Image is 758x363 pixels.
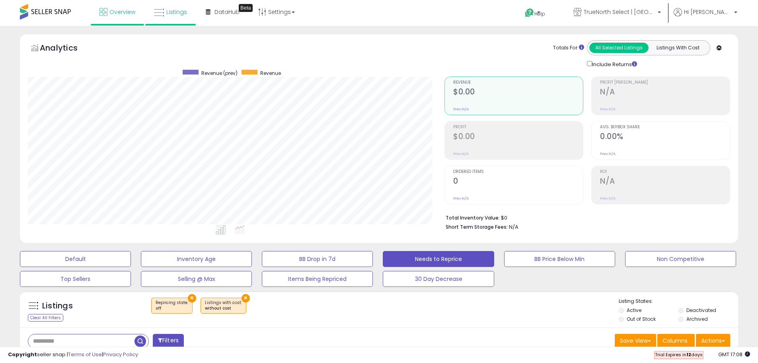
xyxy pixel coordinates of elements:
button: × [242,294,250,302]
button: Selling @ Max [141,271,252,287]
label: Deactivated [686,307,716,314]
small: Prev: N/A [600,107,616,112]
span: Ordered Items [453,170,583,174]
button: Columns [657,334,695,347]
button: 30 Day Decrease [383,271,494,287]
button: Top Sellers [20,271,131,287]
button: Items Being Repriced [262,271,373,287]
li: $0 [446,212,724,222]
i: Get Help [524,8,534,18]
div: Totals For [553,44,584,52]
p: Listing States: [619,298,738,305]
span: Revenue (prev) [201,70,238,77]
strong: Copyright [8,351,37,358]
button: × [188,294,196,302]
span: Listings with cost : [205,300,242,312]
a: Hi [PERSON_NAME] [674,8,737,26]
span: Revenue [453,80,583,85]
button: Filters [153,334,184,348]
small: Prev: N/A [600,151,616,156]
label: Active [627,307,641,314]
h5: Listings [42,300,73,312]
div: Tooltip anchor [239,4,253,12]
button: BB Price Below Min [504,251,615,267]
button: Listings With Cost [648,43,707,53]
span: Revenue [260,70,281,77]
span: Overview [109,8,135,16]
small: Prev: N/A [600,196,616,201]
button: Save View [615,334,656,347]
button: Actions [696,334,730,347]
div: off [156,306,188,311]
button: Inventory Age [141,251,252,267]
small: Prev: N/A [453,151,469,156]
small: Prev: N/A [453,107,469,112]
span: ROI [600,170,730,174]
span: Listings [166,8,187,16]
button: Default [20,251,131,267]
div: seller snap | | [8,351,138,359]
small: Prev: N/A [453,196,469,201]
b: Short Term Storage Fees: [446,224,508,230]
span: 2025-09-9 17:08 GMT [718,351,750,358]
b: 12 [686,351,691,358]
span: Profit [453,125,583,130]
b: Total Inventory Value: [446,214,500,221]
span: N/A [509,223,518,231]
span: Avg. Buybox Share [600,125,730,130]
span: Trial Expires in days [655,351,703,358]
div: Include Returns [581,59,647,69]
span: Repricing state : [156,300,188,312]
label: Out of Stock [627,316,656,322]
h2: N/A [600,87,730,98]
span: Profit [PERSON_NAME] [600,80,730,85]
span: Columns [663,337,688,345]
h5: Analytics [40,42,93,55]
button: Non Competitive [625,251,736,267]
button: Needs to Reprice [383,251,494,267]
h2: 0.00% [600,132,730,143]
a: Terms of Use [68,351,102,358]
h2: $0.00 [453,132,583,143]
div: without cost [205,306,242,311]
span: Help [534,10,545,17]
h2: 0 [453,177,583,187]
h2: $0.00 [453,87,583,98]
span: Hi [PERSON_NAME] [684,8,732,16]
div: Clear All Filters [28,314,63,322]
span: TrueNorth Select | [GEOGRAPHIC_DATA] [584,8,655,16]
h2: N/A [600,177,730,187]
label: Archived [686,316,708,322]
a: Help [518,2,561,26]
button: All Selected Listings [589,43,649,53]
button: BB Drop in 7d [262,251,373,267]
a: Privacy Policy [103,351,138,358]
span: DataHub [214,8,240,16]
